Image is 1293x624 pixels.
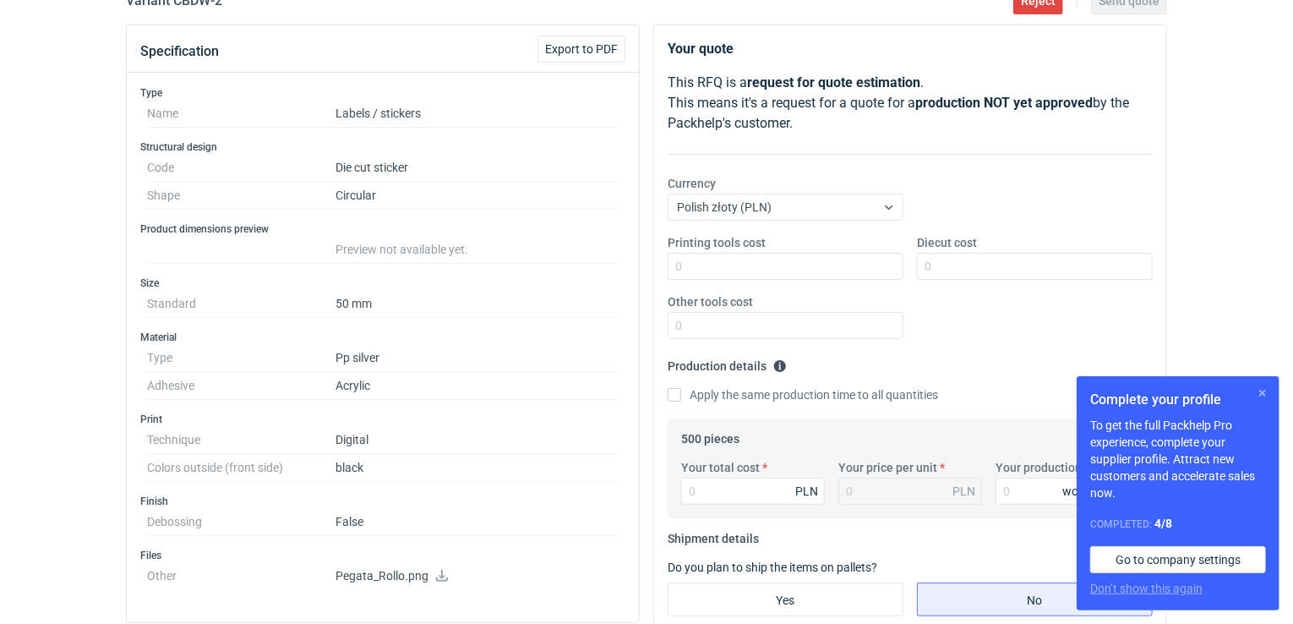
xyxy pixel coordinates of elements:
dd: Pp silver [336,344,619,372]
h3: Type [140,86,625,100]
div: Completed: [1090,515,1266,533]
h3: Structural design [140,140,625,154]
strong: request for quote estimation [747,74,920,90]
button: Don’t show this again [1090,580,1203,597]
h3: Finish [140,495,625,508]
strong: production NOT yet approved [915,95,1093,111]
div: PLN [795,483,818,500]
p: To get the full Packhelp Pro experience, complete your supplier profile. Attract new customers an... [1090,417,1266,501]
span: Polish złoty (PLN) [677,200,772,214]
h3: Product dimensions preview [140,222,625,236]
input: 0 [681,478,825,505]
h3: Files [140,549,625,562]
dt: Standard [147,290,336,318]
dd: Die cut sticker [336,154,619,182]
label: Do you plan to ship the items on pallets? [668,561,877,574]
h3: Print [140,413,625,426]
p: Pegata_Rollo.png [336,569,619,584]
label: Your total cost [681,459,760,476]
dd: False [336,508,619,536]
h1: Complete your profile [1090,390,1266,410]
label: Currency [668,175,716,192]
label: Other tools cost [668,293,753,310]
dt: Adhesive [147,372,336,400]
dt: Name [147,100,336,128]
h3: Material [140,331,625,344]
legend: Production details [668,353,787,373]
a: Go to company settings [1090,546,1266,573]
button: Skip for now [1252,383,1273,403]
dt: Code [147,154,336,182]
strong: 4 / 8 [1154,517,1172,530]
input: 0 [668,253,903,280]
dd: Labels / stickers [336,100,619,128]
dt: Technique [147,426,336,454]
p: This RFQ is a . This means it's a request for a quote for a by the Packhelp's customer. [668,73,1153,134]
h3: Size [140,276,625,290]
input: 0 [668,312,903,339]
dt: Type [147,344,336,372]
label: Printing tools cost [668,234,766,251]
label: Your production time [996,459,1109,476]
label: Diecut cost [917,234,977,251]
dt: Shape [147,182,336,210]
dd: Digital [336,426,619,454]
dd: Acrylic [336,372,619,400]
div: working days [1062,483,1132,500]
input: 0 [996,478,1139,505]
label: No [917,583,1153,616]
dt: Colors outside (front side) [147,454,336,482]
label: Apply the same production time to all quantities [668,386,938,403]
button: Export to PDF [537,36,625,63]
button: Specification [140,31,219,72]
span: Preview not available yet. [336,243,468,256]
dd: black [336,454,619,482]
dd: Circular [336,182,619,210]
strong: Your quote [668,41,734,57]
dd: 50 mm [336,290,619,318]
dt: Other [147,562,336,596]
span: Export to PDF [545,43,618,55]
label: Your price per unit [838,459,937,476]
dt: Debossing [147,508,336,536]
div: PLN [952,483,975,500]
legend: Shipment details [668,525,759,545]
label: Yes [668,583,903,616]
input: 0 [917,253,1153,280]
legend: 500 pieces [681,425,739,446]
